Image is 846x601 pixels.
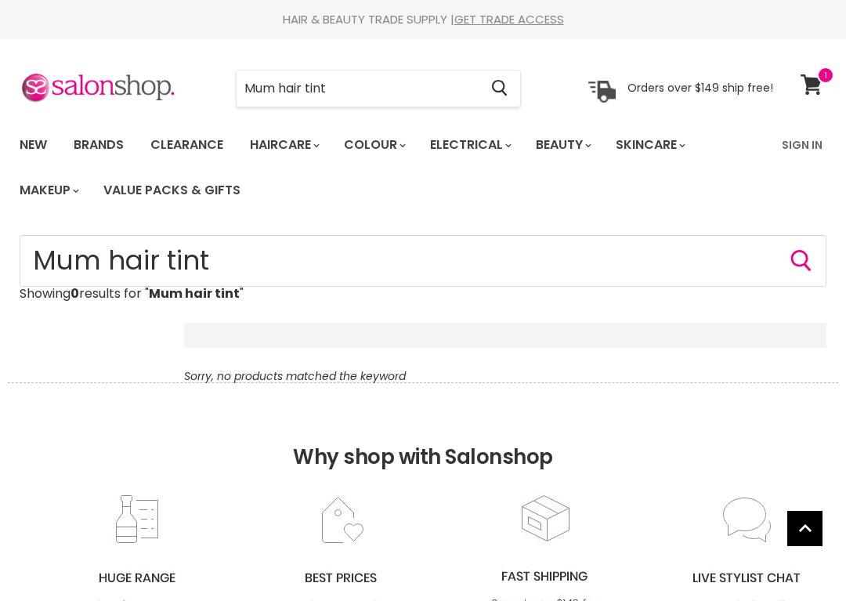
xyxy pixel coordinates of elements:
[238,129,329,161] a: Haircare
[332,129,415,161] a: Colour
[479,71,520,107] button: Search
[604,129,695,161] a: Skincare
[236,70,521,107] form: Product
[8,129,59,161] a: New
[787,511,822,552] span: Back to top
[627,81,773,95] p: Orders over $149 ship free!
[454,11,564,27] a: GET TRADE ACCESS
[139,129,235,161] a: Clearance
[524,129,601,161] a: Beauty
[70,284,79,302] strong: 0
[20,235,826,287] input: Search
[8,174,89,207] a: Makeup
[20,287,826,301] p: Showing results for " "
[772,129,832,161] a: Sign In
[789,248,814,273] button: Search
[418,129,521,161] a: Electrical
[92,174,252,207] a: Value Packs & Gifts
[237,71,479,107] input: Search
[184,368,406,384] em: Sorry, no products matched the keyword
[20,235,826,287] form: Product
[8,122,772,213] ul: Main menu
[787,511,822,546] a: Back to top
[8,382,838,493] h2: Why shop with Salonshop
[62,129,136,161] a: Brands
[149,284,240,302] strong: Mum hair tint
